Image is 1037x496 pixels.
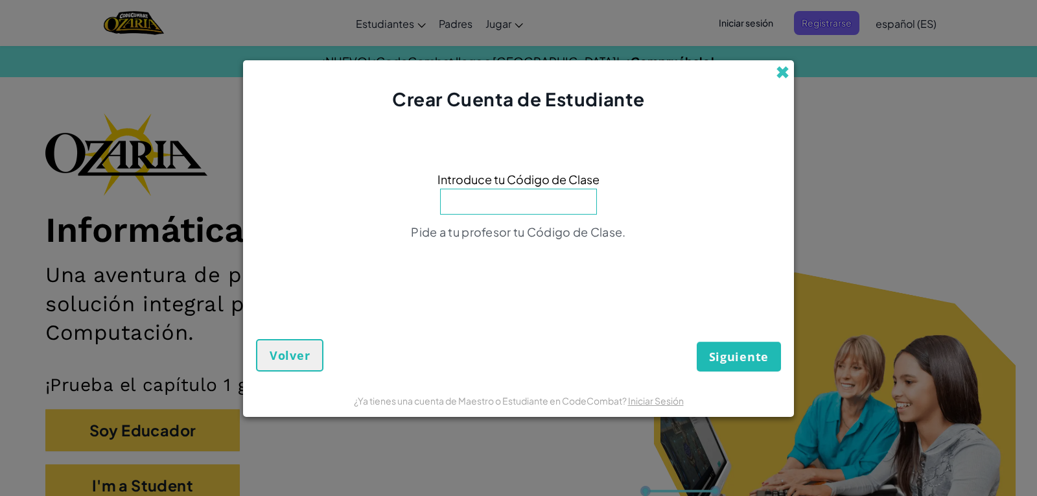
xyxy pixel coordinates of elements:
span: Introduce tu Código de Clase [437,170,600,189]
button: Volver [256,339,323,372]
span: Crear Cuenta de Estudiante [392,88,645,110]
span: ¿Ya tienes una cuenta de Maestro o Estudiante en CodeCombat? [354,395,628,407]
button: Siguiente [697,342,781,372]
span: Pide a tu profesor tu Código de Clase. [411,224,625,239]
a: Iniciar Sesión [628,395,684,407]
span: Volver [270,348,310,363]
span: Siguiente [709,349,769,364]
